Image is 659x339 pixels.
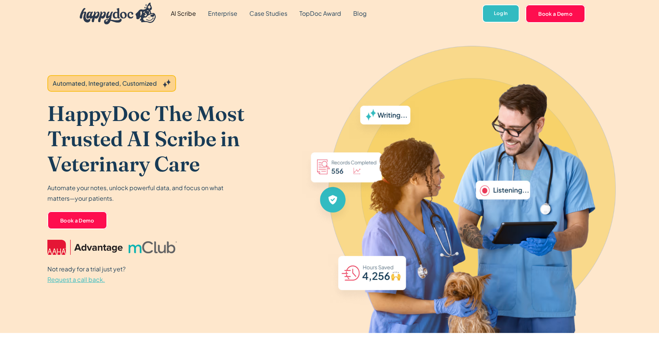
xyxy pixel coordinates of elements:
[47,264,126,285] p: Not ready for a trial just yet?
[74,1,156,26] a: home
[163,79,171,88] img: Grey sparkles.
[47,240,123,255] img: AAHA Advantage logo
[47,101,301,177] h1: HappyDoc The Most Trusted AI Scribe in Veterinary Care
[47,211,107,229] a: Book a Demo
[129,241,177,253] img: mclub logo
[47,275,105,283] span: Request a call back.
[53,79,157,88] div: Automated, Integrated, Customized
[47,183,228,204] p: Automate your notes, unlock powerful data, and focus on what matters—your patients.
[525,5,585,23] a: Book a Demo
[482,5,519,23] a: Log In
[80,3,156,24] img: HappyDoc Logo: A happy dog with his ear up, listening.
